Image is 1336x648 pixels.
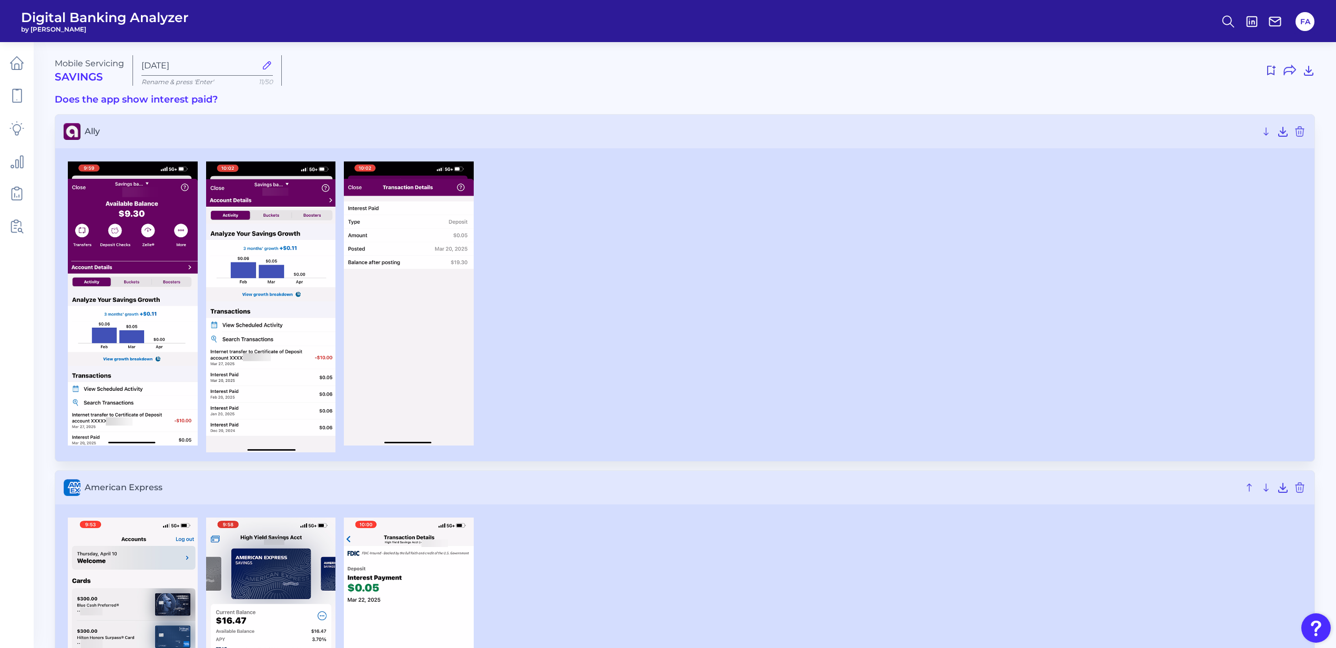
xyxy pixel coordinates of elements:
div: Mobile Servicing [55,58,124,83]
button: FA [1296,12,1314,31]
img: Ally [206,161,336,452]
span: Ally [85,126,1256,136]
span: by [PERSON_NAME] [21,25,189,33]
span: American Express [85,482,1239,492]
span: 11/50 [259,78,273,86]
p: Rename & press 'Enter' [141,78,273,86]
h3: Does the app show interest paid? [55,94,1315,106]
h2: Savings [55,70,124,83]
span: Digital Banking Analyzer [21,9,189,25]
button: Open Resource Center [1301,613,1331,643]
img: Ally [344,161,474,445]
img: Ally [68,161,198,445]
